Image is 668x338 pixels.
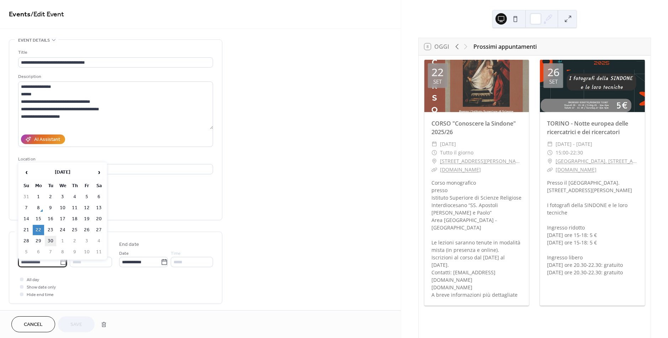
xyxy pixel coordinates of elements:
[93,214,105,224] td: 20
[45,247,56,257] td: 7
[556,157,638,165] a: [GEOGRAPHIC_DATA]. [STREET_ADDRESS][PERSON_NAME]
[57,203,68,213] td: 10
[33,203,44,213] td: 8
[69,247,80,257] td: 9
[33,181,44,191] th: Mo
[547,157,553,165] div: ​
[547,67,560,78] div: 26
[34,136,60,144] div: AI Assistant
[431,157,437,165] div: ​
[431,67,444,78] div: 22
[31,8,64,22] span: / Edit Event
[81,236,92,246] td: 3
[33,247,44,257] td: 6
[18,73,212,80] div: Description
[45,192,56,202] td: 2
[424,179,529,299] div: Corso monografico presso Istituto Superiore di Scienze Religiose Interdiocesano “SS. Apostoli [PE...
[18,155,212,163] div: Location
[27,276,39,284] span: All day
[93,236,105,246] td: 4
[440,157,522,165] a: [STREET_ADDRESS][PERSON_NAME]
[45,225,56,235] td: 23
[21,192,32,202] td: 31
[45,181,56,191] th: Tu
[33,236,44,246] td: 29
[433,79,442,84] div: set
[93,203,105,213] td: 13
[440,140,456,148] span: [DATE]
[431,165,437,174] div: ​
[440,166,481,173] a: [DOMAIN_NAME]
[33,225,44,235] td: 22
[570,148,583,157] span: 22:30
[45,236,56,246] td: 30
[21,165,32,179] span: ‹
[119,241,139,248] div: End date
[21,203,32,213] td: 7
[473,42,537,51] div: Prossimi appuntamenti
[33,192,44,202] td: 1
[93,181,105,191] th: Sa
[45,203,56,213] td: 9
[57,214,68,224] td: 17
[57,192,68,202] td: 3
[547,165,553,174] div: ​
[21,225,32,235] td: 21
[69,236,80,246] td: 2
[21,214,32,224] td: 14
[57,225,68,235] td: 24
[69,203,80,213] td: 11
[18,49,212,56] div: Title
[547,140,553,148] div: ​
[21,236,32,246] td: 28
[18,37,50,44] span: Event details
[556,148,568,157] span: 15:00
[57,247,68,257] td: 8
[81,214,92,224] td: 19
[431,140,437,148] div: ​
[21,247,32,257] td: 5
[171,250,181,258] span: Time
[94,165,104,179] span: ›
[556,166,597,173] a: [DOMAIN_NAME]
[27,291,54,299] span: Hide end time
[21,181,32,191] th: Su
[93,225,105,235] td: 27
[568,148,570,157] span: -
[45,214,56,224] td: 16
[11,316,55,332] button: Cancel
[547,148,553,157] div: ​
[93,247,105,257] td: 11
[81,203,92,213] td: 12
[9,8,31,22] a: Events
[69,192,80,202] td: 4
[33,214,44,224] td: 15
[69,181,80,191] th: Th
[57,181,68,191] th: We
[69,214,80,224] td: 18
[540,179,645,276] div: Presso il [GEOGRAPHIC_DATA]. [STREET_ADDRESS][PERSON_NAME] I fotografi della SINDONE e le loro te...
[81,225,92,235] td: 26
[81,192,92,202] td: 5
[431,120,516,136] a: CORSO "Conoscere la Sindone" 2025/26
[27,284,56,291] span: Show date only
[21,134,65,144] button: AI Assistant
[81,247,92,257] td: 10
[119,250,129,258] span: Date
[81,181,92,191] th: Fr
[93,192,105,202] td: 6
[549,79,558,84] div: set
[556,140,592,148] span: [DATE] - [DATE]
[431,148,437,157] div: ​
[24,321,43,329] span: Cancel
[547,120,628,136] a: TORINO - Notte europea delle ricercatrici e dei ricercatori
[57,236,68,246] td: 1
[33,165,92,180] th: [DATE]
[69,225,80,235] td: 25
[440,148,473,157] span: Tutto il giorno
